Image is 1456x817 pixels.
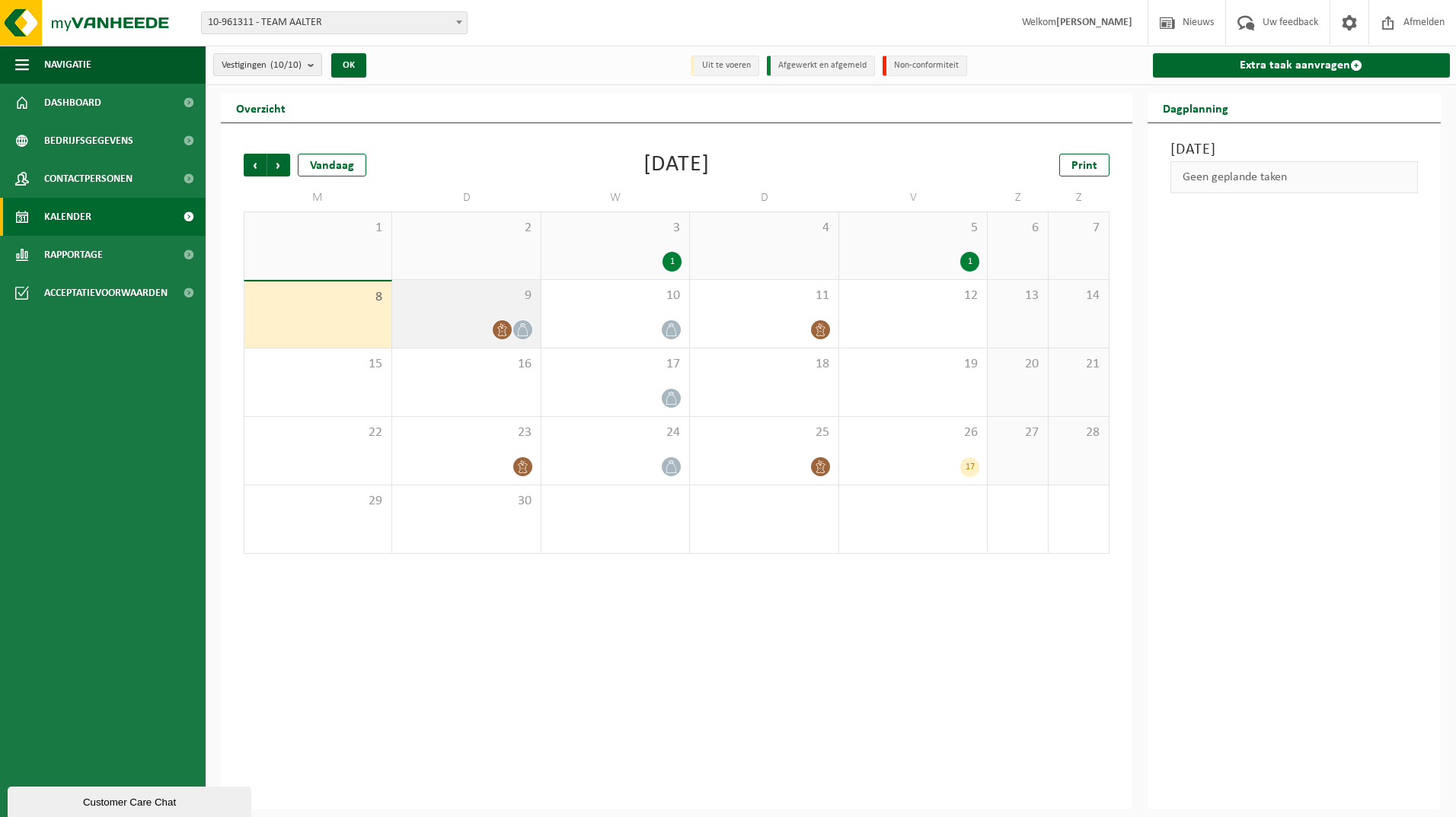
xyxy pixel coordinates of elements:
[252,220,384,237] span: 1
[767,56,875,76] li: Afgewerkt en afgemeld
[960,457,979,477] div: 17
[44,236,103,274] span: Rapportage
[847,356,979,373] span: 19
[392,184,541,211] td: D
[44,160,133,198] span: Contactpersonen
[252,289,384,306] span: 8
[995,424,1040,441] span: 27
[541,184,690,211] td: W
[400,356,532,373] span: 16
[201,11,468,34] span: 10-961311 - TEAM AALTER
[698,288,830,304] span: 11
[1153,53,1451,78] a: Extra taak aanvragen
[1170,161,1419,193] div: Geen geplande taken
[549,424,682,441] span: 24
[988,184,1049,211] td: Z
[244,184,392,211] td: M
[400,424,532,441] span: 23
[698,424,830,441] span: 25
[1056,288,1101,304] span: 14
[883,56,967,76] li: Non-conformiteit
[44,198,91,236] span: Kalender
[270,60,302,70] count: (10/10)
[1170,138,1419,161] h3: [DATE]
[298,154,366,176] div: Vandaag
[690,184,838,211] td: D
[44,122,133,160] span: Bedrijfsgegevens
[44,274,168,312] span: Acceptatievoorwaarden
[847,220,979,237] span: 5
[1059,154,1110,176] a: Print
[691,56,759,76] li: Uit te voeren
[549,288,682,304] span: 10
[995,220,1040,237] span: 6
[44,84,101,122] span: Dashboard
[698,356,830,373] span: 18
[847,424,979,441] span: 26
[267,154,290,176] span: Volgende
[549,220,682,237] span: 3
[1056,356,1101,373] span: 21
[400,220,532,237] span: 2
[221,93,301,122] h2: Overzicht
[1071,160,1097,172] span: Print
[698,220,830,237] span: 4
[1056,220,1101,237] span: 7
[1056,424,1101,441] span: 28
[995,288,1040,304] span: 13
[213,53,322,76] button: Vestigingen(10/10)
[331,53,366,78] button: OK
[839,184,988,211] td: V
[960,252,979,272] div: 1
[252,493,384,510] span: 29
[847,288,979,304] span: 12
[44,46,91,84] span: Navigatie
[663,252,682,272] div: 1
[252,424,384,441] span: 22
[400,493,532,510] span: 30
[222,54,302,77] span: Vestigingen
[244,154,267,176] span: Vorige
[549,356,682,373] span: 17
[1148,93,1244,122] h2: Dagplanning
[202,12,467,33] span: 10-961311 - TEAM AALTER
[995,356,1040,373] span: 20
[1056,17,1132,28] strong: [PERSON_NAME]
[252,356,384,373] span: 15
[643,154,710,176] div: [DATE]
[400,288,532,304] span: 9
[1049,184,1110,211] td: Z
[8,784,254,817] iframe: chat widget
